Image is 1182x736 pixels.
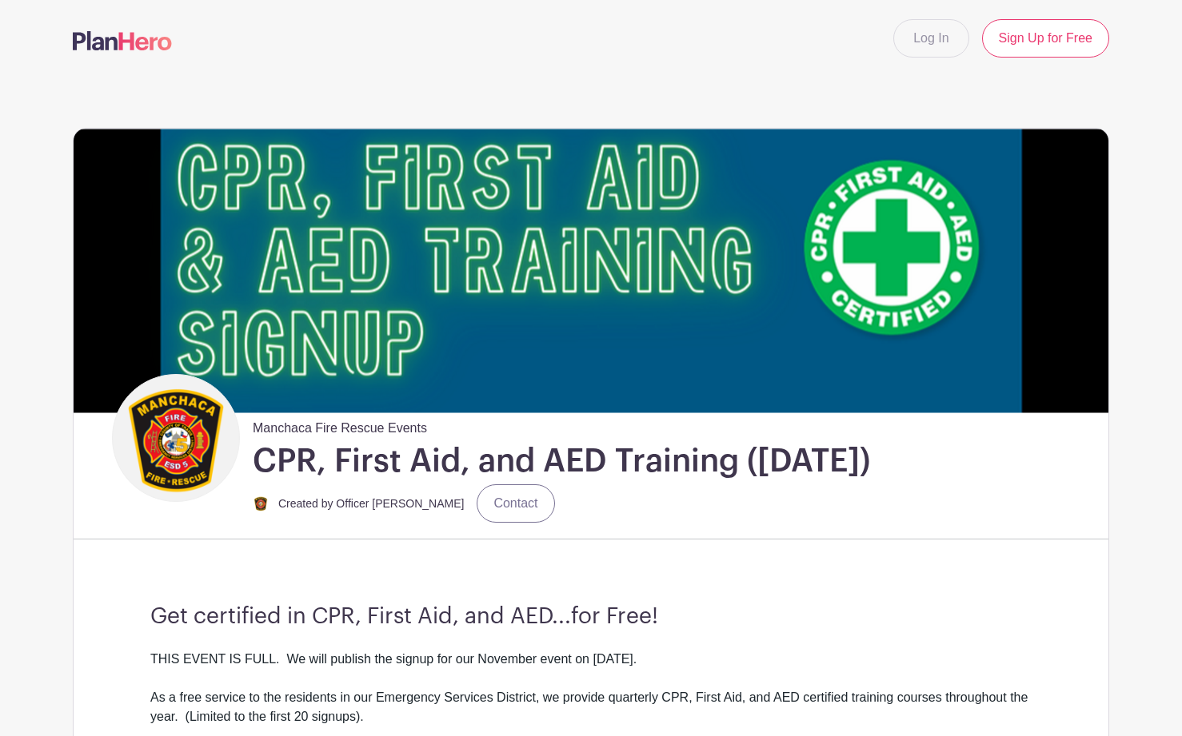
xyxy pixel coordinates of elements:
[982,19,1109,58] a: Sign Up for Free
[278,497,464,510] small: Created by Officer [PERSON_NAME]
[477,484,554,523] a: Contact
[893,19,968,58] a: Log In
[116,378,236,498] img: logo%20for%20web.png
[73,31,172,50] img: logo-507f7623f17ff9eddc593b1ce0a138ce2505c220e1c5a4e2b4648c50719b7d32.svg
[74,129,1108,412] img: heading.png
[253,495,269,511] img: logo%20for%20web.png
[253,412,427,438] span: Manchaca Fire Rescue Events
[150,650,1032,726] div: THIS EVENT IS FULL. We will publish the signup for our November event on [DATE]. As a free servic...
[150,603,1032,631] h3: Get certified in CPR, First Aid, and AED...for Free!
[253,441,870,481] h1: CPR, First Aid, and AED Training ([DATE])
